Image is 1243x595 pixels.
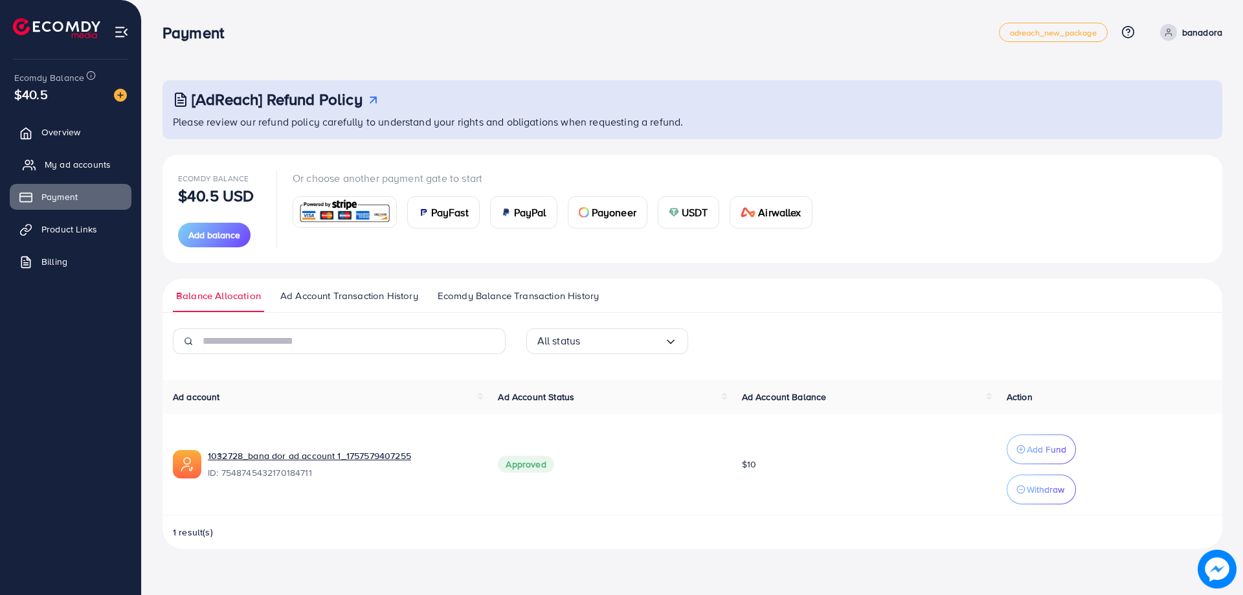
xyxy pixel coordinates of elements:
[579,207,589,218] img: card
[13,18,100,38] img: logo
[1027,442,1066,457] p: Add Fund
[41,255,67,268] span: Billing
[41,190,78,203] span: Payment
[10,249,131,275] a: Billing
[173,114,1215,129] p: Please review our refund policy carefully to understand your rights and obligations when requesti...
[730,196,812,229] a: cardAirwallex
[178,173,249,184] span: Ecomdy Balance
[178,188,254,203] p: $40.5 USD
[682,205,708,220] span: USDT
[297,198,392,226] img: card
[1010,28,1097,37] span: adreach_new_package
[490,196,557,229] a: cardPayPal
[498,456,554,473] span: Approved
[758,205,801,220] span: Airwallex
[45,158,111,171] span: My ad accounts
[438,289,599,303] span: Ecomdy Balance Transaction History
[407,196,480,229] a: cardPayFast
[293,196,397,228] a: card
[41,126,80,139] span: Overview
[10,184,131,210] a: Payment
[208,466,477,479] span: ID: 7548745432170184711
[1027,482,1064,497] p: Withdraw
[1198,550,1237,589] img: image
[192,90,363,109] h3: [AdReach] Refund Policy
[208,449,477,479] div: <span class='underline'>1032728_bana dor ad account 1_1757579407255</span></br>7548745432170184711
[418,207,429,218] img: card
[1155,24,1222,41] a: banadora
[14,71,84,84] span: Ecomdy Balance
[592,205,636,220] span: Payoneer
[1182,25,1222,40] p: banadora
[1007,390,1033,403] span: Action
[431,205,469,220] span: PayFast
[580,331,664,351] input: Search for option
[41,223,97,236] span: Product Links
[999,23,1108,42] a: adreach_new_package
[568,196,647,229] a: cardPayoneer
[742,390,827,403] span: Ad Account Balance
[741,207,756,218] img: card
[173,390,220,403] span: Ad account
[293,170,823,186] p: Or choose another payment gate to start
[526,328,688,354] div: Search for option
[280,289,418,303] span: Ad Account Transaction History
[114,89,127,102] img: image
[1007,475,1076,504] button: Withdraw
[658,196,719,229] a: cardUSDT
[669,207,679,218] img: card
[10,119,131,145] a: Overview
[501,207,511,218] img: card
[537,331,581,351] span: All status
[176,289,261,303] span: Balance Allocation
[178,223,251,247] button: Add balance
[173,526,213,539] span: 1 result(s)
[14,85,48,104] span: $40.5
[162,23,234,42] h3: Payment
[498,390,574,403] span: Ad Account Status
[10,216,131,242] a: Product Links
[1007,434,1076,464] button: Add Fund
[208,449,477,462] a: 1032728_bana dor ad account 1_1757579407255
[742,458,756,471] span: $10
[114,25,129,39] img: menu
[10,152,131,177] a: My ad accounts
[188,229,240,241] span: Add balance
[514,205,546,220] span: PayPal
[173,450,201,478] img: ic-ads-acc.e4c84228.svg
